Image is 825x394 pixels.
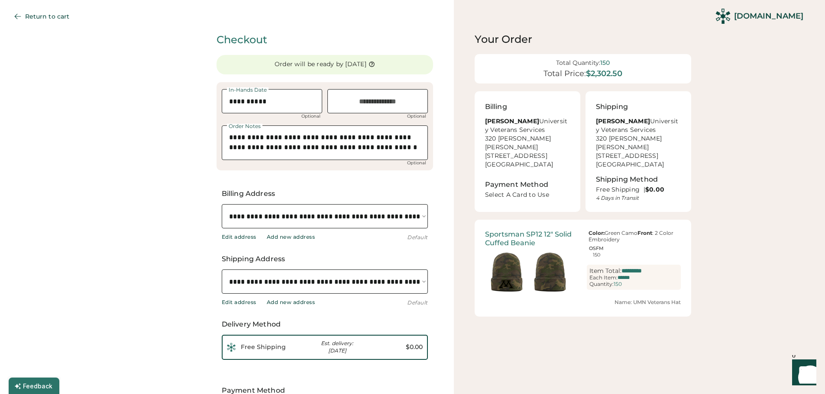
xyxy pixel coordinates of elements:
[217,32,433,47] div: Checkout
[528,250,572,294] img: generate-image
[275,60,344,69] div: Order will be ready by
[544,69,586,79] div: Total Price:
[596,195,681,202] div: 4 Days in Transit
[556,59,600,67] div: Total Quantity:
[222,234,256,240] div: Edit address
[614,281,622,287] div: 150
[596,186,681,194] div: Free Shipping |
[589,267,621,275] div: Item Total:
[485,102,507,112] div: Billing
[596,174,658,185] div: Shipping Method
[596,117,681,169] div: University Veterans Services 320 [PERSON_NAME] [PERSON_NAME] [STREET_ADDRESS] [GEOGRAPHIC_DATA]
[227,343,236,352] img: Logo-large.png
[241,343,294,352] div: Free Shipping
[734,11,803,22] div: [DOMAIN_NAME]
[589,230,605,236] strong: Color:
[369,343,422,352] div: $0.00
[475,32,691,46] div: Your Order
[596,102,628,112] div: Shipping
[596,117,650,125] strong: [PERSON_NAME]
[222,319,428,330] div: Delivery Method
[485,230,579,247] div: Sportsman SP12 12" Solid Cuffed Beanie
[593,253,600,257] div: 150
[485,117,570,169] div: University Veterans Services 320 [PERSON_NAME] [PERSON_NAME] [STREET_ADDRESS] [GEOGRAPHIC_DATA]
[222,189,428,199] div: Billing Address
[485,250,528,294] img: generate-image
[589,246,605,251] div: OSFM
[485,117,539,125] strong: [PERSON_NAME]
[407,234,428,241] div: Default
[300,114,322,119] div: Optional
[645,186,664,193] strong: $0.00
[600,59,610,67] div: 150
[227,87,269,93] div: In-Hands Date
[589,275,618,281] div: Each Item:
[267,234,315,240] div: Add new address
[485,179,548,190] div: Payment Method
[637,230,652,236] strong: Front
[222,254,428,264] div: Shipping Address
[784,355,821,392] iframe: Front Chat
[715,9,731,24] img: Rendered Logo - Screens
[267,299,315,306] div: Add new address
[485,191,572,202] div: Select A Card to Use
[405,114,428,119] div: Optional
[586,69,622,79] div: $2,302.50
[7,8,80,25] button: Return to cart
[345,60,366,69] div: [DATE]
[589,281,614,287] div: Quantity:
[587,230,681,243] div: Green Camo : 2 Color Embroidery
[222,299,256,306] div: Edit address
[485,299,681,306] div: Name: UMN Veterans Hat
[311,340,364,355] div: Est. delivery: [DATE]
[405,161,428,165] div: Optional
[227,124,262,129] div: Order Notes
[407,299,428,306] div: Default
